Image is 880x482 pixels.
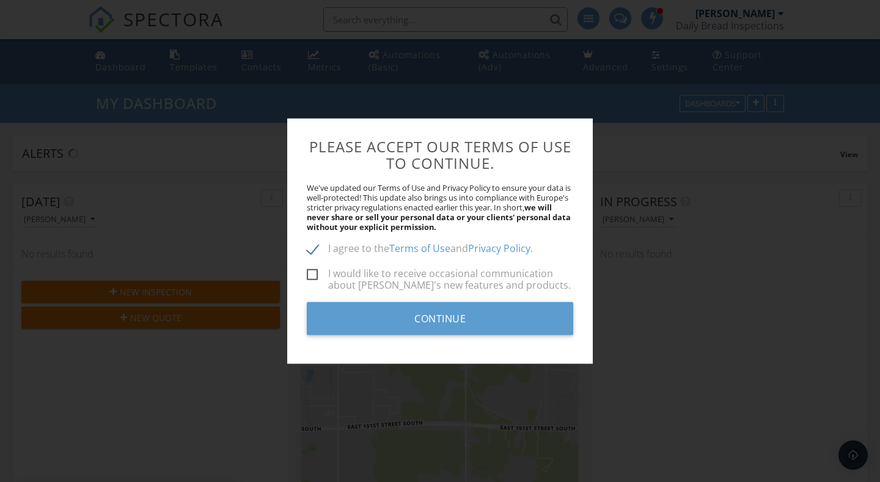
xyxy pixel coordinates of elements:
a: Terms of Use [389,242,450,255]
input: Continue [307,302,573,335]
h3: Please accept our Terms of Use to continue. [307,138,573,171]
a: Privacy Policy [468,242,530,255]
strong: we will never share or sell your personal data or your clients' personal data without your explic... [307,202,571,232]
label: I agree to the and . [307,243,533,258]
label: I would like to receive occasional communication about [PERSON_NAME]'s new features and products. [307,268,573,283]
p: We've updated our Terms of Use and Privacy Policy to ensure your data is well-protected! This upd... [307,183,573,232]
